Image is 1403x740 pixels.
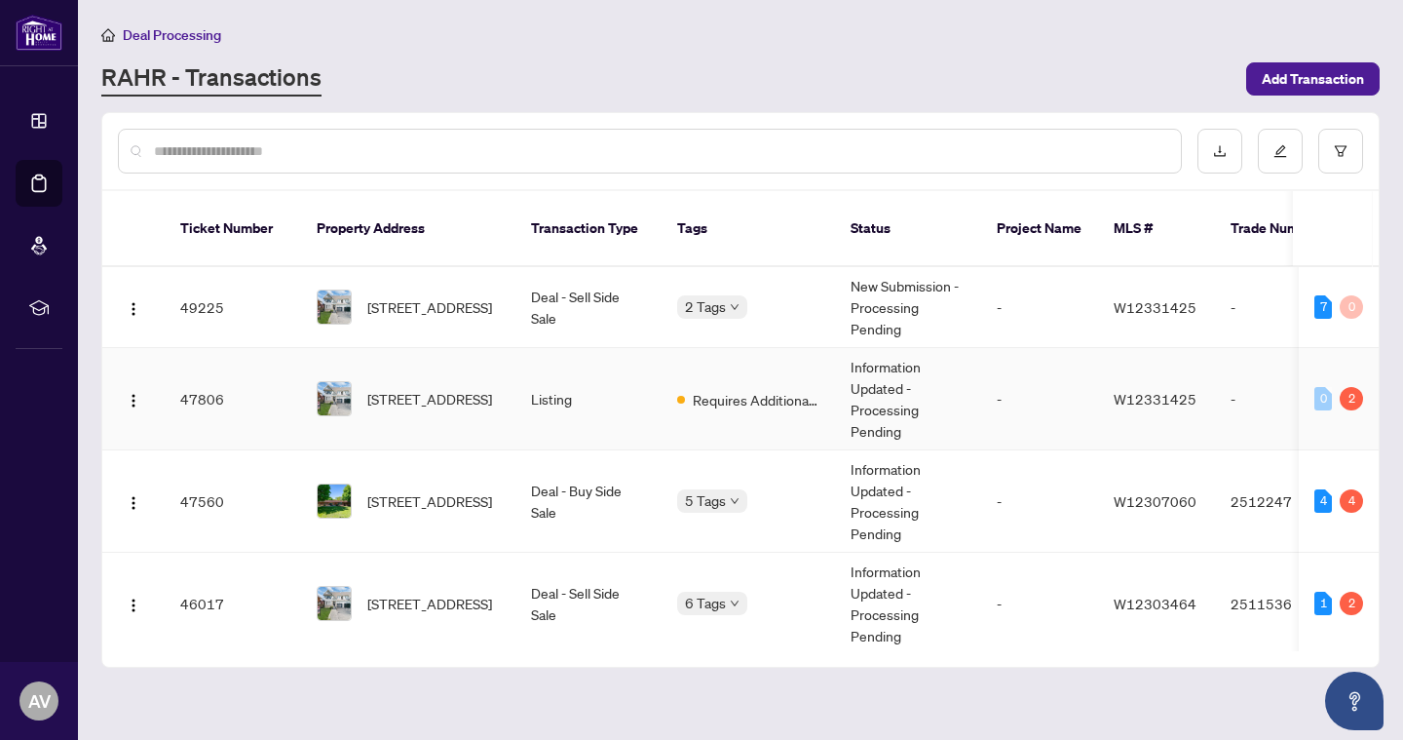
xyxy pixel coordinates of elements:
td: - [981,553,1098,655]
span: Requires Additional Docs [693,389,819,410]
td: Information Updated - Processing Pending [835,348,981,450]
div: 4 [1314,489,1332,513]
th: MLS # [1098,191,1215,267]
button: filter [1318,129,1363,174]
th: Ticket Number [165,191,301,267]
span: download [1213,144,1227,158]
th: Project Name [981,191,1098,267]
th: Trade Number [1215,191,1351,267]
span: home [101,28,115,42]
span: [STREET_ADDRESS] [367,296,492,318]
img: thumbnail-img [318,291,351,324]
span: W12331425 [1114,390,1196,408]
span: Add Transaction [1262,63,1364,95]
td: Deal - Sell Side Sale [515,553,662,655]
span: down [730,302,739,312]
td: New Submission - Processing Pending [835,267,981,348]
div: 7 [1314,295,1332,319]
div: 2 [1340,387,1363,410]
div: 2 [1340,592,1363,615]
span: 5 Tags [685,489,726,512]
span: [STREET_ADDRESS] [367,490,492,512]
th: Transaction Type [515,191,662,267]
div: 4 [1340,489,1363,513]
span: [STREET_ADDRESS] [367,593,492,614]
img: logo [16,15,62,51]
img: Logo [126,495,141,511]
td: - [981,267,1098,348]
td: 49225 [165,267,301,348]
img: thumbnail-img [318,485,351,518]
span: W12331425 [1114,298,1196,316]
span: W12303464 [1114,595,1196,612]
td: Information Updated - Processing Pending [835,450,981,553]
img: Logo [126,598,141,613]
th: Tags [662,191,835,267]
span: edit [1273,144,1287,158]
span: [STREET_ADDRESS] [367,388,492,409]
td: 47806 [165,348,301,450]
span: down [730,496,739,506]
button: Logo [118,486,149,517]
button: Open asap [1325,672,1384,730]
td: 47560 [165,450,301,553]
img: Logo [126,393,141,409]
img: thumbnail-img [318,587,351,620]
td: Deal - Sell Side Sale [515,267,662,348]
td: - [1215,267,1351,348]
div: 0 [1340,295,1363,319]
td: - [981,450,1098,553]
button: Logo [118,383,149,414]
td: Deal - Buy Side Sale [515,450,662,553]
td: 2512247 [1215,450,1351,553]
img: thumbnail-img [318,382,351,415]
span: filter [1334,144,1347,158]
span: 2 Tags [685,295,726,318]
div: 1 [1314,592,1332,615]
td: Information Updated - Processing Pending [835,553,981,655]
div: 0 [1314,387,1332,410]
span: 6 Tags [685,592,726,614]
span: AV [28,687,51,715]
td: - [1215,348,1351,450]
button: download [1197,129,1242,174]
td: - [981,348,1098,450]
td: Listing [515,348,662,450]
td: 2511536 [1215,553,1351,655]
a: RAHR - Transactions [101,61,322,97]
th: Property Address [301,191,515,267]
span: W12307060 [1114,492,1196,510]
td: 46017 [165,553,301,655]
button: Logo [118,588,149,619]
span: down [730,599,739,608]
button: Add Transaction [1246,62,1380,96]
span: Deal Processing [123,26,221,44]
img: Logo [126,301,141,317]
button: Logo [118,292,149,323]
button: edit [1258,129,1303,174]
th: Status [835,191,981,267]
